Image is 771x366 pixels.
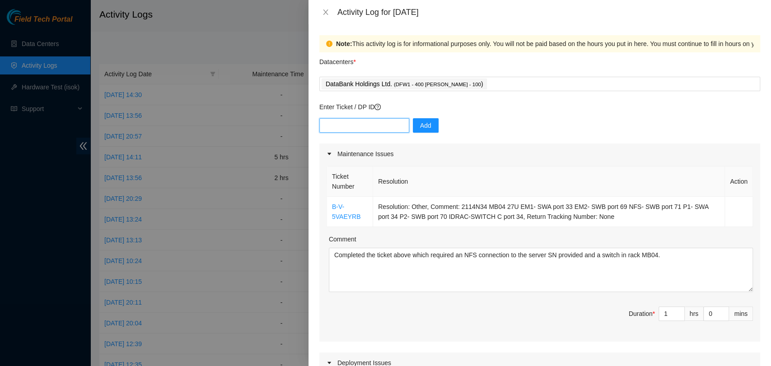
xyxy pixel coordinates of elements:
[373,167,725,197] th: Resolution
[336,39,352,49] strong: Note:
[329,234,356,244] label: Comment
[326,79,483,89] p: DataBank Holdings Ltd. )
[319,144,760,164] div: Maintenance Issues
[319,8,332,17] button: Close
[373,197,725,227] td: Resolution: Other, Comment: 2114N34 MB04 27U EM1- SWA port 33 EM2- SWB port 69 NFS- SWB port 71 P...
[729,306,753,321] div: mins
[329,248,753,292] textarea: Comment
[332,203,361,220] a: B-V-5VAEYRB
[327,360,332,366] span: caret-right
[394,82,481,87] span: ( DFW1 - 400 [PERSON_NAME] - 100
[629,309,655,319] div: Duration
[685,306,704,321] div: hrs
[420,120,431,130] span: Add
[327,167,373,197] th: Ticket Number
[322,9,329,16] span: close
[327,151,332,157] span: caret-right
[319,52,356,67] p: Datacenters
[725,167,753,197] th: Action
[326,41,332,47] span: exclamation-circle
[319,102,760,112] p: Enter Ticket / DP ID
[413,118,439,133] button: Add
[374,104,381,110] span: question-circle
[337,7,760,17] div: Activity Log for [DATE]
